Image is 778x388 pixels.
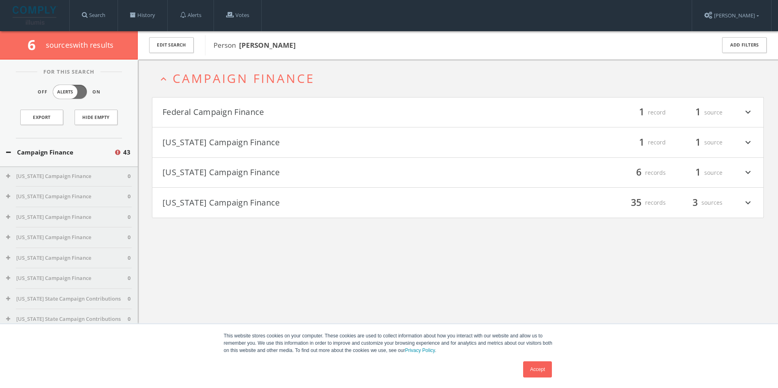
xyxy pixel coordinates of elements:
span: For This Search [37,68,100,76]
span: 1 [692,105,704,119]
span: On [92,89,100,95]
span: 0 [128,254,130,262]
button: [US_STATE] Campaign Finance [162,196,458,210]
span: 1 [692,165,704,180]
span: source s with results [46,40,114,50]
span: 0 [128,213,130,221]
button: Campaign Finance [6,148,114,157]
div: records [617,166,666,180]
button: Add Filters [722,37,767,53]
button: [US_STATE] Campaign Finance [6,172,128,180]
button: [US_STATE] Campaign Finance [6,213,128,221]
div: source [674,136,722,149]
span: 43 [123,148,130,157]
i: expand_more [743,166,753,180]
button: [US_STATE] State Campaign Contributions [6,295,128,303]
button: [US_STATE] Campaign Finance [6,193,128,201]
button: Edit Search [149,37,194,53]
button: [US_STATE] Campaign Finance [162,166,458,180]
a: Privacy Policy [405,348,435,353]
button: [US_STATE] Campaign Finance [6,274,128,282]
button: [US_STATE] State Campaign Contributions [6,315,128,323]
span: 0 [128,274,130,282]
button: Federal Campaign Finance [162,106,458,119]
div: record [617,106,666,119]
i: expand_more [743,136,753,149]
p: This website stores cookies on your computer. These cookies are used to collect information about... [224,332,554,354]
span: Person [214,40,296,50]
b: [PERSON_NAME] [239,40,296,50]
button: [US_STATE] Campaign Finance [162,136,458,149]
span: 6 [28,35,43,54]
button: Hide Empty [75,110,118,125]
div: source [674,106,722,119]
span: 0 [128,172,130,180]
i: expand_more [743,196,753,210]
i: expand_more [743,106,753,119]
button: expand_lessCampaign Finance [158,72,764,85]
span: 0 [128,315,130,323]
i: expand_less [158,74,169,85]
img: illumis [13,6,58,25]
a: Export [20,110,63,125]
span: 0 [128,193,130,201]
span: Campaign Finance [173,70,315,87]
span: Off [38,89,47,95]
button: [US_STATE] Campaign Finance [6,254,128,262]
span: 1 [635,105,648,119]
span: 1 [635,135,648,149]
a: Accept [523,361,552,377]
span: 0 [128,295,130,303]
div: source [674,166,722,180]
div: sources [674,196,722,210]
span: 6 [633,165,645,180]
button: [US_STATE] Campaign Finance [6,233,128,242]
span: 35 [627,195,645,210]
span: 1 [692,135,704,149]
div: records [617,196,666,210]
span: 3 [689,195,701,210]
div: record [617,136,666,149]
span: 0 [128,233,130,242]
